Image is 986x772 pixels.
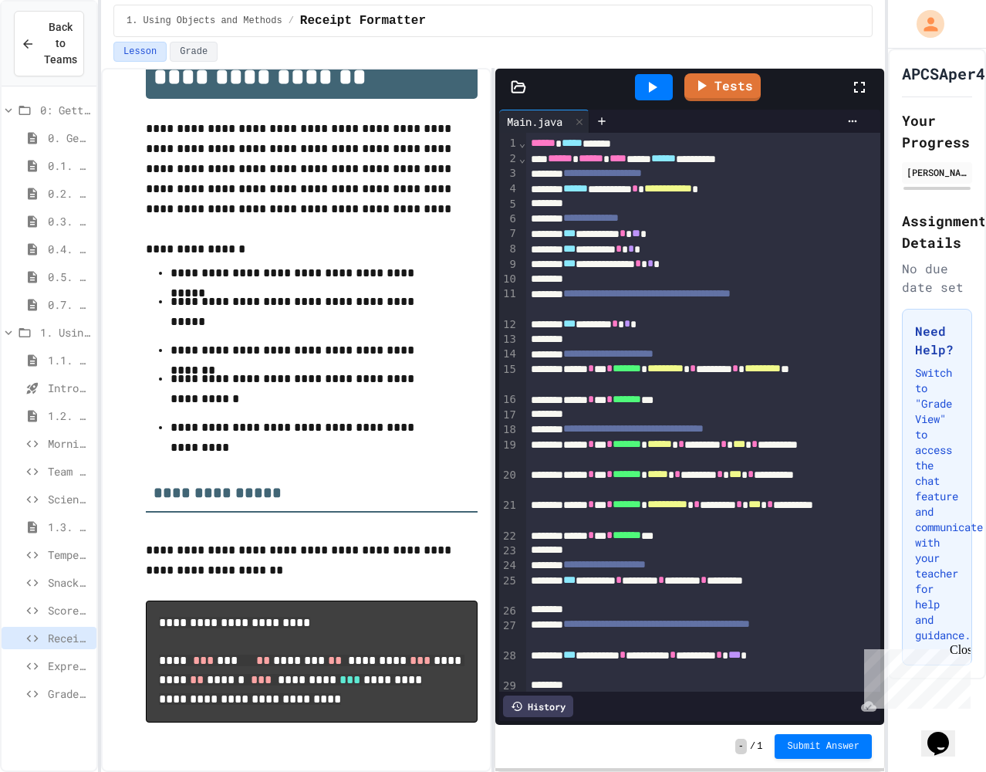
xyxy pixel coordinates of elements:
div: 26 [499,604,518,618]
span: Snack Budget Tracker [48,574,90,591]
span: 0.5. Growth Mindset and Pair Programming [48,269,90,285]
button: Grade [170,42,218,62]
span: Fold line [518,137,526,149]
div: 6 [499,212,518,227]
a: Tests [684,73,761,101]
div: 22 [499,529,518,544]
span: - [735,739,747,754]
span: 0: Getting Started [40,102,90,118]
button: Lesson [113,42,167,62]
h3: Need Help? [915,322,959,359]
span: 0. Getting Started [48,130,90,146]
div: 12 [499,317,518,333]
h2: Assignment Details [902,210,972,253]
div: 23 [499,543,518,558]
span: / [750,740,755,753]
span: Scientific Calculator [48,491,90,507]
div: 1 [499,136,518,151]
div: 3 [499,166,518,181]
div: My Account [900,6,948,42]
span: Temperature Display Fix [48,547,90,563]
span: 0.3. Transitioning from AP CSP to AP CSA [48,213,90,229]
span: 1.3. Expressions and Output [New] [48,519,90,535]
div: 4 [499,181,518,197]
span: Team Stats Calculator [48,463,90,479]
span: 0.4. Java Development Environments [48,241,90,257]
div: 18 [499,422,518,438]
div: 7 [499,226,518,242]
div: Main.java [499,113,570,130]
span: Receipt Formatter [48,630,90,646]
span: Introduction to Algorithms, Programming, and Compilers [48,380,90,396]
div: 29 [499,679,518,693]
span: 0.7. Pretest for the AP CSA Exam [48,296,90,313]
div: 14 [499,347,518,362]
div: 5 [499,197,518,212]
span: Score Board Fixer [48,602,90,618]
span: 0.1. Preface [48,157,90,174]
div: [PERSON_NAME] [907,165,967,179]
span: Grade Calculator Pro [48,686,90,702]
div: Chat with us now!Close [6,6,106,98]
button: Back to Teams [14,11,84,76]
div: History [503,696,573,717]
div: 9 [499,257,518,273]
div: 24 [499,558,518,574]
div: 10 [499,272,518,286]
div: 17 [499,408,518,422]
span: / [289,15,294,27]
div: Main.java [499,110,589,133]
div: 25 [499,574,518,604]
div: 11 [499,286,518,317]
div: 28 [499,648,518,679]
div: 27 [499,618,518,648]
div: 20 [499,468,518,498]
span: Submit Answer [787,740,859,753]
button: Submit Answer [775,734,872,759]
span: Morning Routine Fix [48,435,90,452]
h2: Your Progress [902,110,972,153]
div: 19 [499,438,518,468]
span: 1.2. Variables and Data Types [48,408,90,424]
div: 15 [499,362,518,392]
div: No due date set [902,259,972,296]
span: 1. Using Objects and Methods [127,15,282,27]
div: 16 [499,392,518,408]
span: Receipt Formatter [300,12,426,30]
iframe: chat widget [858,643,971,709]
span: 0.2. About the AP CSA Exam [48,185,90,201]
span: Expression Evaluator Fix [48,658,90,674]
span: 1. Using Objects and Methods [40,324,90,340]
div: 13 [499,332,518,347]
iframe: chat widget [921,710,971,757]
span: Back to Teams [44,19,77,68]
span: 1.1. Introduction to Algorithms, Programming, and Compilers [48,352,90,368]
p: Switch to "Grade View" to access the chat feature and communicate with your teacher for help and ... [915,365,959,643]
span: Fold line [518,152,526,164]
div: 21 [499,498,518,528]
div: 2 [499,151,518,167]
span: 1 [757,740,762,753]
div: 8 [499,242,518,257]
